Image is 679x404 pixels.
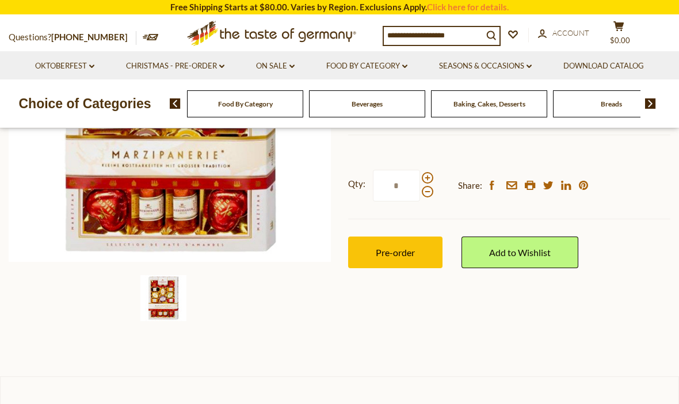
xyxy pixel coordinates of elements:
[326,60,407,73] a: Food By Category
[610,36,630,45] span: $0.00
[552,28,589,37] span: Account
[348,177,365,191] strong: Qty:
[458,178,482,193] span: Share:
[9,30,136,45] p: Questions?
[563,60,644,73] a: Download Catalog
[427,2,509,12] a: Click here for details.
[126,60,224,73] a: Christmas - PRE-ORDER
[218,100,273,108] a: Food By Category
[35,60,94,73] a: Oktoberfest
[601,21,636,49] button: $0.00
[439,60,532,73] a: Seasons & Occasions
[51,32,128,42] a: [PHONE_NUMBER]
[538,27,589,40] a: Account
[352,100,383,108] a: Beverages
[256,60,295,73] a: On Sale
[170,98,181,109] img: previous arrow
[645,98,656,109] img: next arrow
[348,237,443,268] button: Pre-order
[453,100,525,108] a: Baking, Cakes, Desserts
[461,237,578,268] a: Add to Wishlist
[373,170,420,201] input: Qty:
[140,275,186,321] img: Niederegger "Large Marzipanerie" Mixed Marzipan Praline Assortment, 10.5 oz
[376,247,415,258] span: Pre-order
[601,100,622,108] a: Breads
